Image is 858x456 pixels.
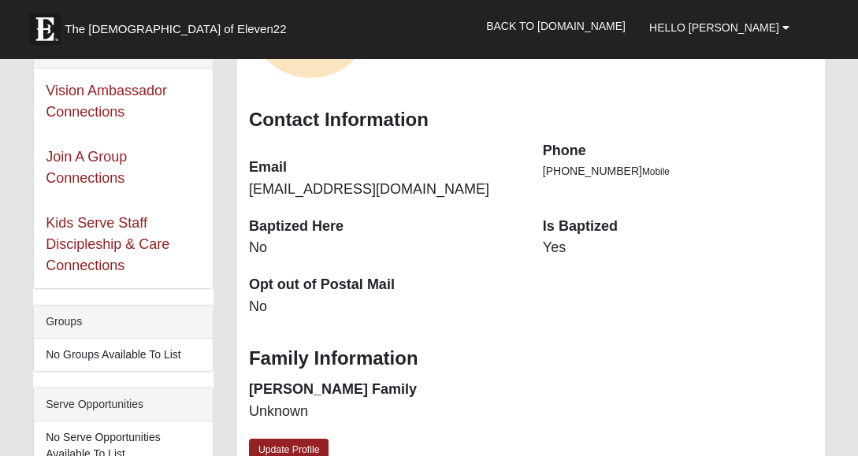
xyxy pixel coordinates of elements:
[46,83,167,120] a: Vision Ambassador Connections
[642,166,670,177] span: Mobile
[34,388,213,421] div: Serve Opportunities
[34,306,213,339] div: Groups
[249,109,813,132] h3: Contact Information
[65,21,286,37] span: The [DEMOGRAPHIC_DATA] of Eleven22
[29,13,61,45] img: Eleven22 logo
[543,217,813,237] dt: Is Baptized
[249,402,519,422] dd: Unknown
[543,163,813,180] li: [PHONE_NUMBER]
[637,8,801,47] a: Hello [PERSON_NAME]
[249,380,519,400] dt: [PERSON_NAME] Family
[249,238,519,258] dd: No
[649,21,779,34] span: Hello [PERSON_NAME]
[21,6,336,45] a: The [DEMOGRAPHIC_DATA] of Eleven22
[543,238,813,258] dd: Yes
[249,217,519,237] dt: Baptized Here
[543,141,813,161] dt: Phone
[46,215,169,273] a: Kids Serve Staff Discipleship & Care Connections
[46,149,127,186] a: Join A Group Connections
[249,180,519,200] dd: [EMAIL_ADDRESS][DOMAIN_NAME]
[249,158,519,178] dt: Email
[474,6,637,46] a: Back to [DOMAIN_NAME]
[249,297,519,317] dd: No
[34,339,213,371] li: No Groups Available To List
[249,347,813,370] h3: Family Information
[249,275,519,295] dt: Opt out of Postal Mail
